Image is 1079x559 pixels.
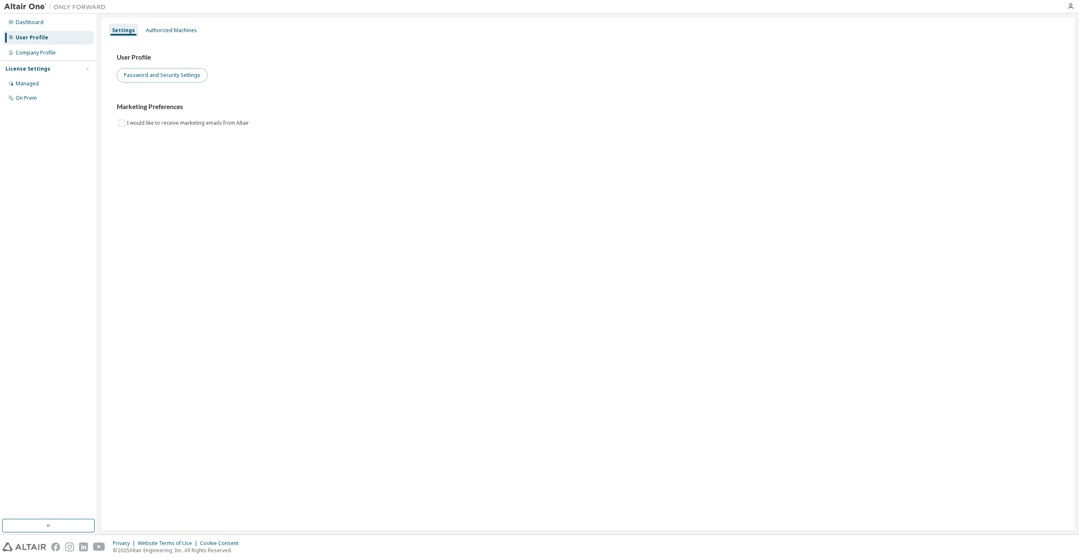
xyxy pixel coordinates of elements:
img: Altair One [4,3,110,11]
div: On Prem [16,95,37,101]
div: License Settings [5,66,50,72]
h3: Marketing Preferences [117,103,1060,111]
button: Password and Security Settings [117,68,208,82]
div: Cookie Consent [200,540,244,547]
img: altair_logo.svg [3,543,46,551]
h3: User Profile [117,53,1060,62]
div: Dashboard [16,19,44,26]
label: I would like to receive marketing emails from Altair [127,118,251,128]
div: Authorized Machines [146,27,197,34]
div: Company Profile [16,49,56,56]
div: Privacy [113,540,138,547]
div: Settings [112,27,135,34]
div: User Profile [16,34,48,41]
img: facebook.svg [51,543,60,551]
img: instagram.svg [65,543,74,551]
img: linkedin.svg [79,543,88,551]
p: © 2025 Altair Engineering, Inc. All Rights Reserved. [113,547,244,554]
img: youtube.svg [93,543,105,551]
div: Website Terms of Use [138,540,200,547]
div: Managed [16,80,39,87]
